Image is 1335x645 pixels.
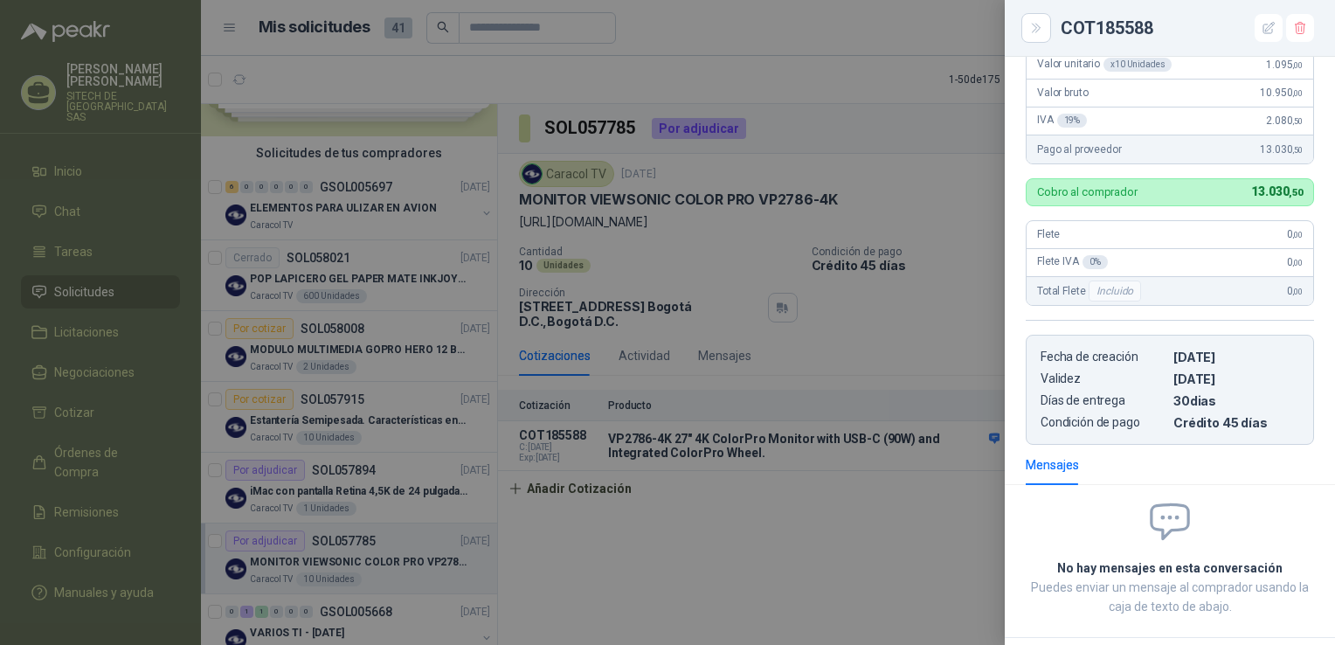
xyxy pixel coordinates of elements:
span: ,00 [1292,88,1303,98]
span: ,00 [1292,230,1303,239]
span: ,50 [1292,116,1303,126]
h2: No hay mensajes en esta conversación [1026,558,1314,578]
div: x 10 Unidades [1103,58,1172,72]
span: 0 [1287,256,1303,268]
div: 0 % [1083,255,1108,269]
p: Puedes enviar un mensaje al comprador usando la caja de texto de abajo. [1026,578,1314,616]
span: Pago al proveedor [1037,143,1122,156]
span: 10.950 [1260,87,1303,99]
span: ,00 [1292,258,1303,267]
p: [DATE] [1173,371,1299,386]
p: Días de entrega [1041,393,1166,408]
span: Valor bruto [1037,87,1088,99]
span: ,50 [1289,187,1303,198]
span: Flete [1037,228,1060,240]
div: COT185588 [1061,14,1314,42]
span: Flete IVA [1037,255,1108,269]
button: Close [1026,17,1047,38]
p: Condición de pago [1041,415,1166,430]
div: Incluido [1089,281,1141,302]
div: Mensajes [1026,455,1079,475]
p: Fecha de creación [1041,350,1166,364]
p: Cobro al comprador [1037,186,1138,198]
span: ,00 [1292,287,1303,296]
span: 2.080 [1266,114,1303,127]
span: Valor unitario [1037,58,1172,72]
p: 30 dias [1173,393,1299,408]
span: 1.095 [1266,59,1303,71]
span: IVA [1037,114,1087,128]
span: 0 [1287,285,1303,297]
div: 19 % [1057,114,1088,128]
p: [DATE] [1173,350,1299,364]
span: 13.030 [1251,184,1303,198]
span: 0 [1287,228,1303,240]
span: 13.030 [1260,143,1303,156]
span: Total Flete [1037,281,1145,302]
p: Crédito 45 días [1173,415,1299,430]
p: Validez [1041,371,1166,386]
span: ,50 [1292,145,1303,155]
span: ,00 [1292,60,1303,70]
